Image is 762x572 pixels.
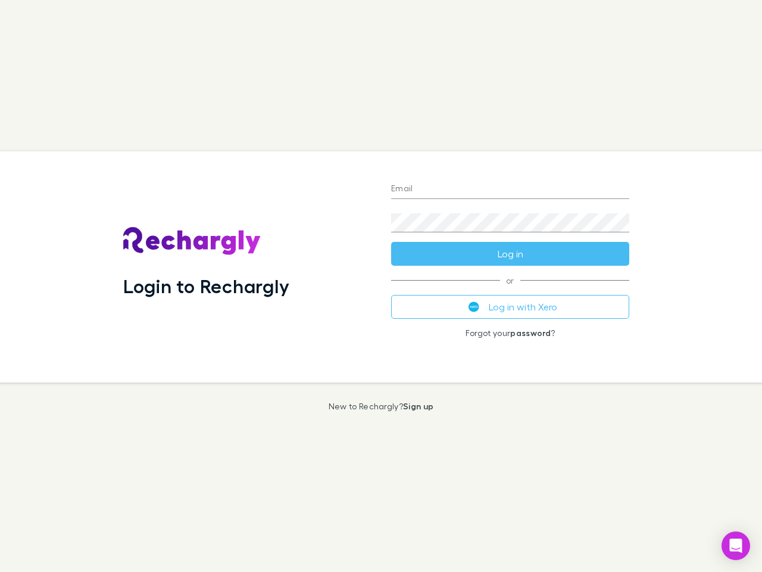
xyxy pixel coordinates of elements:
a: Sign up [403,401,433,411]
img: Xero's logo [469,301,479,312]
img: Rechargly's Logo [123,227,261,256]
div: Open Intercom Messenger [722,531,750,560]
p: New to Rechargly? [329,402,434,411]
button: Log in [391,242,629,266]
p: Forgot your ? [391,328,629,338]
h1: Login to Rechargly [123,275,289,297]
button: Log in with Xero [391,295,629,319]
a: password [510,328,551,338]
